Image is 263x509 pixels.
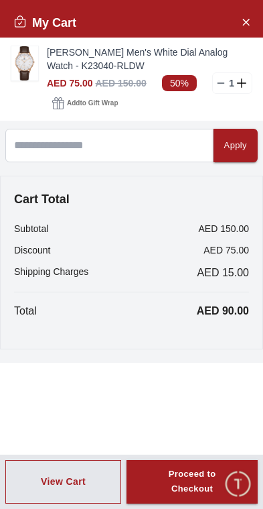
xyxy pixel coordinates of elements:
span: Add to Gift Wrap [67,97,118,110]
div: New Enquiry [31,335,112,359]
img: Profile picture of Zoe [37,9,60,32]
span: AED 150.00 [95,78,146,89]
span: Nearest Store Locator [19,370,129,386]
em: Minimize [230,7,256,34]
span: Services [127,339,169,355]
span: Request a callback [153,370,248,386]
div: [PERSON_NAME] [68,14,186,27]
button: View Cart [5,460,121,504]
p: AED 150.00 [199,222,250,235]
div: Track your Shipment [136,397,256,421]
div: Request a callback [145,366,256,390]
button: Addto Gift Wrap [47,94,123,113]
p: AED 90.00 [197,303,249,319]
span: Back [47,15,66,25]
span: AED 75.00 [47,78,92,89]
button: Close Account [235,11,256,32]
span: New Enquiry [39,339,103,355]
div: Chat Widget [224,469,253,499]
div: Nearest Store Locator [11,366,138,390]
p: AED 75.00 [203,243,249,257]
p: 1 [226,76,237,90]
div: [PERSON_NAME] [10,247,263,261]
button: Apply [213,129,258,162]
span: 50% [162,75,197,91]
div: Exchanges [185,335,256,359]
span: Exchanges [193,339,248,355]
p: Subtotal [14,222,48,235]
h2: My Cart [13,13,76,32]
a: [PERSON_NAME] Men's White Dial Analog Watch - K23040-RLDW [47,46,252,72]
div: Proceed to Checkout [151,467,234,498]
span: 05:57 PM [175,311,209,320]
p: Discount [14,243,50,257]
img: ... [11,46,38,80]
p: Total [14,303,37,319]
span: AED 15.00 [197,265,249,281]
button: Proceed to Checkout [126,460,258,504]
p: Shipping Charges [14,265,88,281]
h4: Cart Total [14,190,249,209]
em: Back [7,7,33,34]
div: Services [118,335,178,359]
span: Hello! I'm your Time House Watches Support Assistant. How can I assist you [DATE]? [19,272,201,317]
div: View Cart [41,475,86,488]
span: Track your Shipment [145,401,248,417]
div: Apply [224,138,247,154]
